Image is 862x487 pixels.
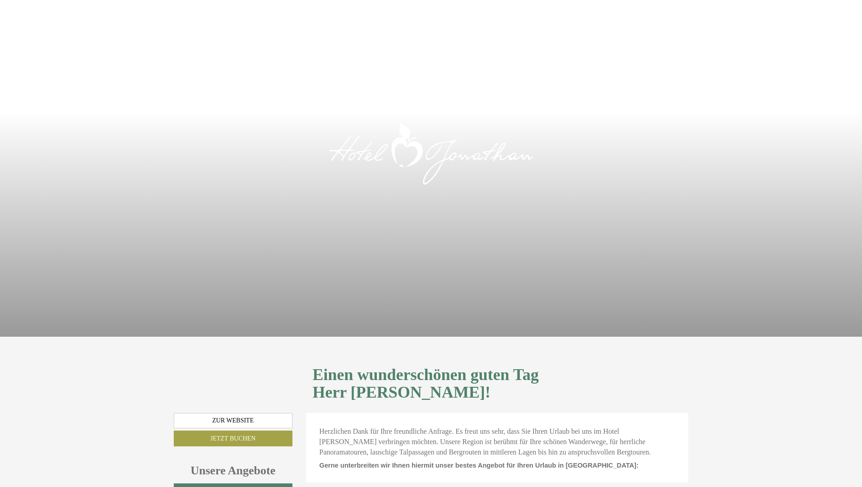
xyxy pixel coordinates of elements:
p: Herzlichen Dank für Ihre freundliche Anfrage. Es freut uns sehr, dass Sie Ihren Urlaub bei uns im... [320,427,675,458]
a: Jetzt buchen [174,431,292,446]
div: Unsere Angebote [174,462,292,479]
a: Zur Website [174,413,292,428]
span: Gerne unterbreiten wir Ihnen hiermit unser bestes Angebot für Ihren Urlaub in [GEOGRAPHIC_DATA]: [320,462,639,469]
h1: Einen wunderschönen guten Tag Herr [PERSON_NAME]! [313,366,682,402]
